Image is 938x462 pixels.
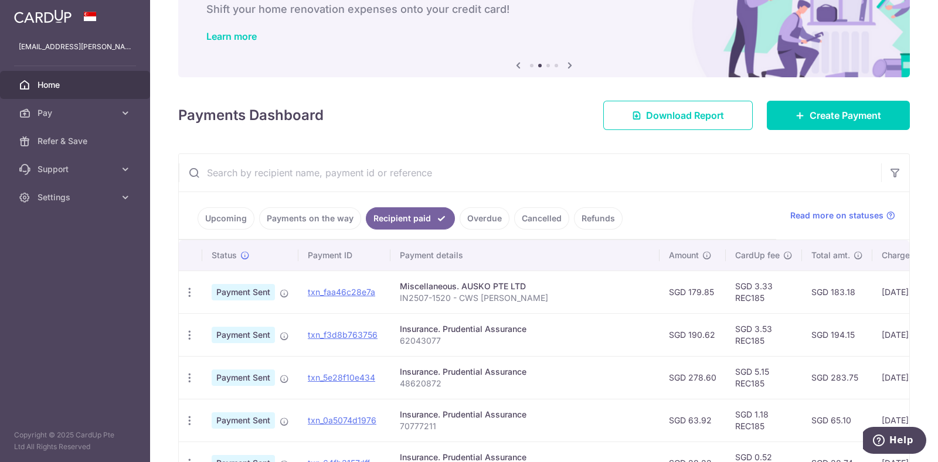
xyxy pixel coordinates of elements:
[767,101,910,130] a: Create Payment
[400,323,650,335] div: Insurance. Prudential Assurance
[790,210,895,221] a: Read more on statuses
[660,356,726,399] td: SGD 278.60
[179,154,881,191] input: Search by recipient name, payment id or reference
[14,9,72,23] img: CardUp
[603,101,753,130] a: Download Report
[212,249,237,261] span: Status
[400,335,650,347] p: 62043077
[802,399,872,442] td: SGD 65.10
[308,372,375,382] a: txn_5e28f10e434
[206,30,257,42] a: Learn more
[726,399,802,442] td: SGD 1.18 REC185
[400,292,650,304] p: IN2507-1520 - CWS [PERSON_NAME]
[38,135,115,147] span: Refer & Save
[259,207,361,230] a: Payments on the way
[38,191,115,203] span: Settings
[790,210,883,221] span: Read more on statuses
[660,313,726,356] td: SGD 190.62
[212,369,275,386] span: Payment Sent
[811,249,850,261] span: Total amt.
[646,108,724,122] span: Download Report
[178,105,324,126] h4: Payments Dashboard
[400,378,650,389] p: 48620872
[308,330,378,340] a: txn_f3d8b763756
[212,327,275,343] span: Payment Sent
[863,427,926,456] iframe: Opens a widget where you can find more information
[514,207,569,230] a: Cancelled
[390,240,660,271] th: Payment details
[308,415,376,425] a: txn_0a5074d1976
[38,107,115,119] span: Pay
[574,207,623,230] a: Refunds
[366,207,455,230] a: Recipient paid
[212,284,275,300] span: Payment Sent
[400,366,650,378] div: Insurance. Prudential Assurance
[660,399,726,442] td: SGD 63.92
[735,249,780,261] span: CardUp fee
[400,280,650,292] div: Miscellaneous. AUSKO PTE LTD
[660,271,726,313] td: SGD 179.85
[669,249,699,261] span: Amount
[308,287,375,297] a: txn_faa46c28e7a
[38,163,115,175] span: Support
[298,240,390,271] th: Payment ID
[810,108,881,122] span: Create Payment
[38,79,115,91] span: Home
[726,313,802,356] td: SGD 3.53 REC185
[212,412,275,429] span: Payment Sent
[460,207,509,230] a: Overdue
[19,41,131,53] p: [EMAIL_ADDRESS][PERSON_NAME][DOMAIN_NAME]
[802,313,872,356] td: SGD 194.15
[726,271,802,313] td: SGD 3.33 REC185
[726,356,802,399] td: SGD 5.15 REC185
[802,356,872,399] td: SGD 283.75
[882,249,930,261] span: Charge date
[198,207,254,230] a: Upcoming
[206,2,882,16] h6: Shift your home renovation expenses onto your credit card!
[400,420,650,432] p: 70777211
[802,271,872,313] td: SGD 183.18
[400,409,650,420] div: Insurance. Prudential Assurance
